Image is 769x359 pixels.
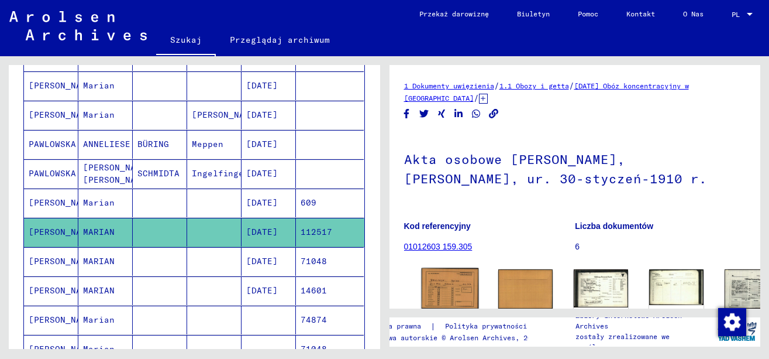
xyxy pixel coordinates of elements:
span: / [494,80,499,91]
mat-cell: [PERSON_NAME] [24,189,78,217]
mat-cell: [DATE] [242,101,296,129]
mat-cell: 112517 [296,218,364,247]
mat-cell: SCHMIDTA [133,159,187,188]
a: 01012603 159.305 [404,242,473,251]
mat-cell: PAWLOWSKA [24,130,78,159]
mat-cell: [PERSON_NAME] [187,101,242,129]
a: 1.1 Obozy i getta [499,81,569,90]
a: Szukaj [156,26,216,56]
a: [DATE] Obóz koncentracyjny w [GEOGRAPHIC_DATA] [404,81,689,102]
mat-cell: [PERSON_NAME] [24,306,78,334]
mat-cell: Meppen [187,130,242,159]
mat-cell: [DATE] [242,130,296,159]
p: Zbiory internetowe Arolsen Archives [575,310,714,331]
mat-cell: [DATE] [242,276,296,305]
mat-cell: MARIAN [78,218,133,247]
mat-cell: MARIAN [78,247,133,276]
mat-cell: [PERSON_NAME] [24,71,78,100]
img: Change consent [718,308,746,336]
p: zostały zrealizowane we współpracy z [575,331,714,353]
button: Share on Twitter [418,107,430,121]
button: Share on Xing [436,107,448,121]
mat-cell: 609 [296,189,364,217]
mat-cell: BÜRING [133,130,187,159]
mat-cell: [DATE] [242,247,296,276]
mat-cell: [DATE] [242,159,296,188]
p: Prawa autorskie © Arolsen Archives, 2021 [376,333,541,343]
img: 001.jpg [421,268,478,309]
b: Kod referencyjny [404,221,471,231]
mat-cell: [PERSON_NAME] [PERSON_NAME] [78,159,133,188]
mat-cell: Marian [78,306,133,334]
mat-cell: Ingelfingen [187,159,242,188]
img: yv_logo.png [715,317,759,346]
mat-cell: 74874 [296,306,364,334]
mat-cell: ANNELIESE [78,130,133,159]
p: 6 [575,241,746,253]
mat-cell: [PERSON_NAME] [24,218,78,247]
mat-cell: [PERSON_NAME] [24,276,78,305]
button: Copy link [488,107,500,121]
mat-cell: MARIAN [78,276,133,305]
mat-cell: Marian [78,101,133,129]
div: Change consent [718,307,746,336]
a: Przeglądaj archiwum [216,26,344,54]
button: Share on LinkedIn [453,107,465,121]
span: / [569,80,574,91]
button: Share on Facebook [401,107,413,121]
mat-cell: [PERSON_NAME] [24,247,78,276]
img: 002.jpg [498,269,553,309]
img: Arolsen_neg.svg [9,11,147,40]
span: PL [732,11,744,19]
mat-cell: Marian [78,71,133,100]
mat-cell: Marian [78,189,133,217]
h1: Akta osobowe [PERSON_NAME], [PERSON_NAME], ur. 30-styczeń-1910 r. [404,132,746,203]
span: / [474,93,479,103]
mat-cell: 14601 [296,276,364,305]
mat-cell: PAWLOWSKA [24,159,78,188]
mat-cell: [DATE] [242,71,296,100]
a: Polityka prywatności [436,320,541,333]
img: 001.jpg [574,269,628,307]
div: | [376,320,541,333]
mat-cell: 71048 [296,247,364,276]
img: 002.jpg [649,269,704,305]
a: 1 Dokumenty uwięzienia [404,81,494,90]
a: Nota prawna [376,320,430,333]
mat-cell: [DATE] [242,189,296,217]
mat-cell: [PERSON_NAME] [24,101,78,129]
mat-cell: [DATE] [242,218,296,247]
b: Liczba dokumentów [575,221,653,231]
button: Share on WhatsApp [470,107,482,121]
